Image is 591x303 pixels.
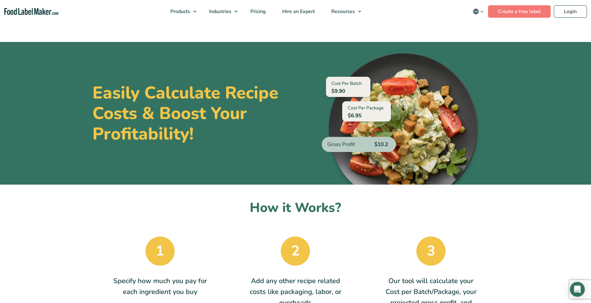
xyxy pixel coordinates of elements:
a: Login [554,5,587,18]
span: Industries [207,8,232,15]
p: Specify how much you pay for each ingredient you buy [113,276,207,297]
a: Create a free label [488,5,551,18]
div: Open Intercom Messenger [570,282,585,297]
span: 3 [416,236,445,266]
span: 2 [281,236,310,266]
span: Pricing [248,8,266,15]
h2: How it Works? [92,200,499,217]
span: 1 [146,236,175,266]
span: Hire an Expert [280,8,316,15]
span: Resources [329,8,356,15]
h1: Easily Calculate Recipe Costs & Boost Your Profitability! [92,83,291,144]
span: Products [168,8,191,15]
